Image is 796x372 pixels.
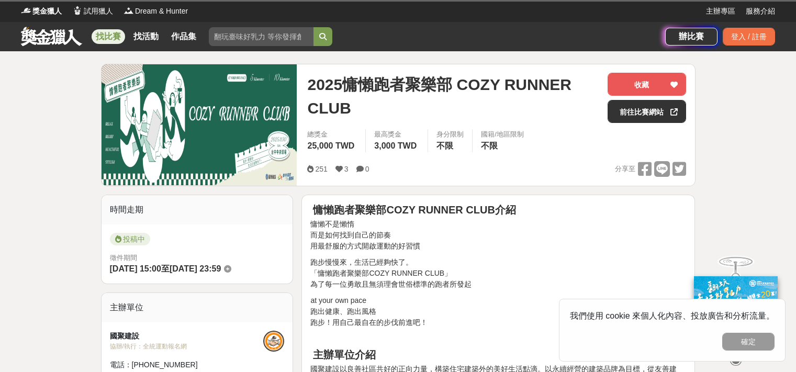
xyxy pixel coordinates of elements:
input: 翻玩臺味好乳力 等你發揮創意！ [209,27,313,46]
p: 慵懶不是懶惰 而是如何找到自己的節奏 用最舒服的方式開啟運動的好習慣 [310,219,686,252]
p: at your own pace 跑出健康、跑出風格 跑步！用自己最自在的步伐前進吧！ [310,295,686,328]
span: 投稿中 [110,233,150,245]
div: 協辦/執行： 全統運動報名網 [110,342,264,351]
a: 找比賽 [92,29,125,44]
div: 身分限制 [436,129,464,140]
span: 251 [315,165,327,173]
div: 國籍/地區限制 [481,129,524,140]
span: 至 [161,264,170,273]
span: 0 [365,165,369,173]
span: 不限 [481,141,498,150]
div: 登入 / 註冊 [723,28,775,46]
div: 主辦單位 [102,293,293,322]
span: 徵件期間 [110,254,137,262]
a: 主辦專區 [706,6,735,17]
img: ff197300-f8ee-455f-a0ae-06a3645bc375.jpg [694,276,778,346]
span: 3 [344,165,349,173]
a: LogoDream & Hunter [124,6,188,17]
div: 時間走期 [102,195,293,224]
span: [DATE] 23:59 [170,264,221,273]
strong: 慵懶跑者聚樂部COZY RUNNER CLUB介紹 [313,204,515,216]
span: 試用獵人 [84,6,113,17]
span: 我們使用 cookie 來個人化內容、投放廣告和分析流量。 [570,311,775,320]
span: 分享至 [615,161,635,177]
p: 跑步慢慢來，生活已經夠快了。 「慵懶跑者聚樂部COZY RUNNER CLUB」 為了每一位勇敢且無須理會世俗標準的跑者所發起 [310,257,686,290]
span: Dream & Hunter [135,6,188,17]
img: Cover Image [102,64,297,185]
div: 國聚建設 [110,331,264,342]
a: 服務介紹 [746,6,775,17]
span: 3,000 TWD [374,141,417,150]
span: 25,000 TWD [307,141,354,150]
span: 最高獎金 [374,129,419,140]
strong: 主辦單位介紹 [313,349,376,360]
a: 作品集 [167,29,200,44]
span: [DATE] 15:00 [110,264,161,273]
a: 前往比賽網站 [608,100,686,123]
div: 電話： [PHONE_NUMBER] [110,359,264,370]
a: Logo獎金獵人 [21,6,62,17]
span: 總獎金 [307,129,357,140]
button: 收藏 [608,73,686,96]
span: 獎金獵人 [32,6,62,17]
img: Logo [124,5,134,16]
a: 辦比賽 [665,28,717,46]
span: 2025慵懶跑者聚樂部 COZY RUNNER CLUB [307,73,599,120]
span: 不限 [436,141,453,150]
a: Logo試用獵人 [72,6,113,17]
img: Logo [21,5,31,16]
a: 找活動 [129,29,163,44]
img: Logo [72,5,83,16]
button: 確定 [722,333,775,351]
